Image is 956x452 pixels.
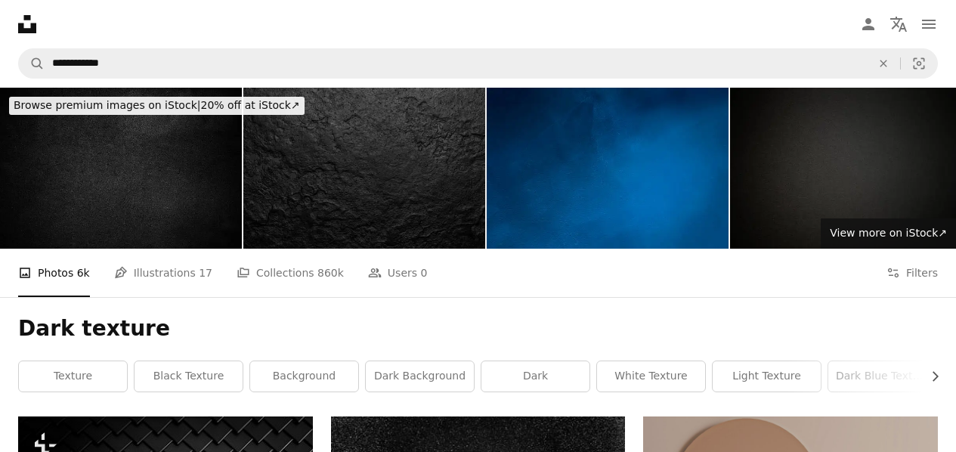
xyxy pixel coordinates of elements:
[867,49,900,78] button: Clear
[368,249,428,297] a: Users 0
[366,361,474,392] a: dark background
[487,88,729,249] img: Dark blue grunge background
[18,48,938,79] form: Find visuals sitewide
[421,265,428,281] span: 0
[883,9,914,39] button: Language
[597,361,705,392] a: white texture
[19,49,45,78] button: Search Unsplash
[713,361,821,392] a: light texture
[828,361,936,392] a: dark blue texture
[481,361,589,392] a: dark
[853,9,883,39] a: Log in / Sign up
[830,227,947,239] span: View more on iStock ↗
[14,99,200,111] span: Browse premium images on iStock |
[821,218,956,249] a: View more on iStock↗
[317,265,344,281] span: 860k
[250,361,358,392] a: background
[921,361,938,392] button: scroll list to the right
[18,315,938,342] h1: Dark texture
[19,361,127,392] a: texture
[114,249,212,297] a: Illustrations 17
[237,249,344,297] a: Collections 860k
[914,9,944,39] button: Menu
[199,265,212,281] span: 17
[18,15,36,33] a: Home — Unsplash
[135,361,243,392] a: black texture
[14,99,300,111] span: 20% off at iStock ↗
[243,88,485,249] img: black, grunge texture, stone texture, scratches, vignette, dark, background, stone wall, concrete...
[886,249,938,297] button: Filters
[901,49,937,78] button: Visual search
